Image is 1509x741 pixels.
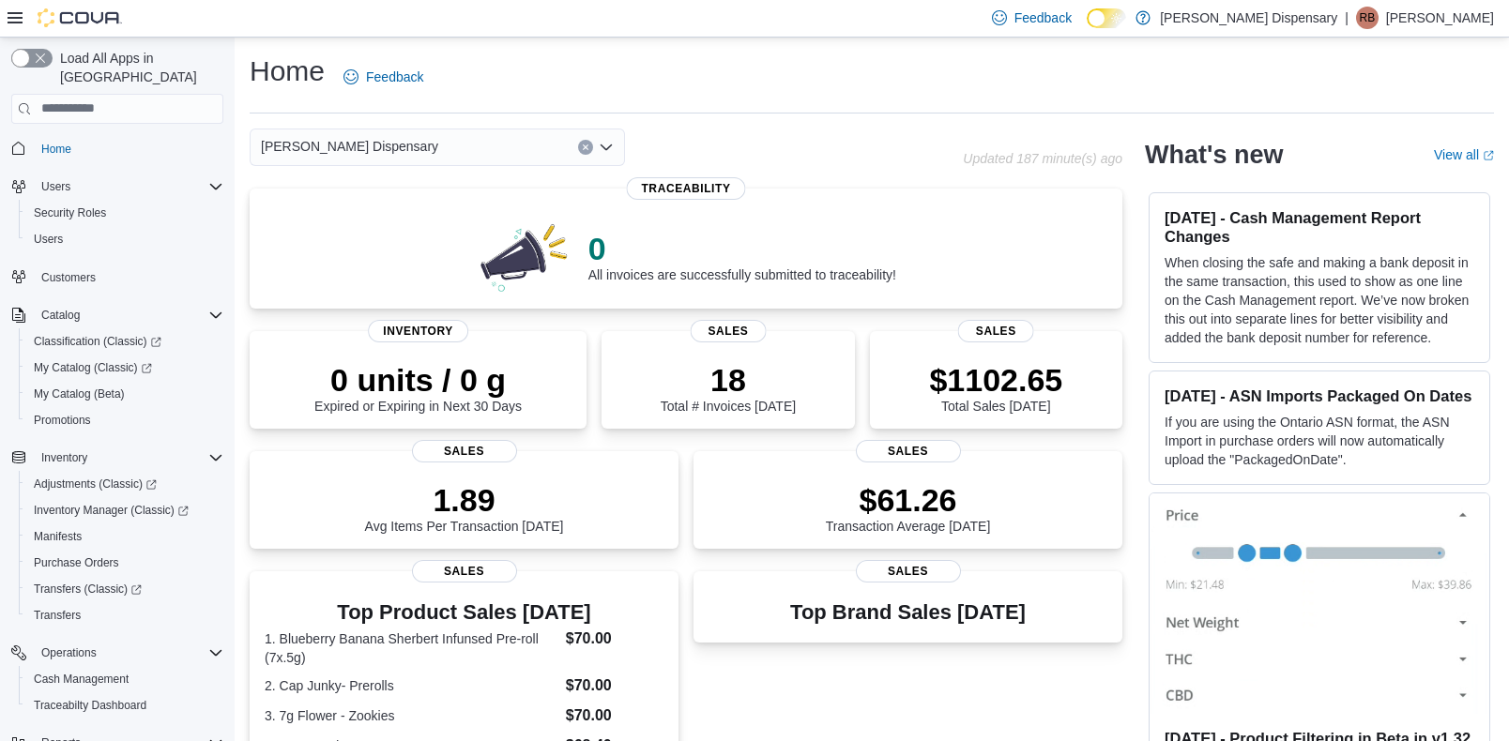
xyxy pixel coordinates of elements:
[265,601,663,624] h3: Top Product Sales [DATE]
[412,440,517,462] span: Sales
[929,361,1062,414] div: Total Sales [DATE]
[265,676,558,695] dt: 2. Cap Junky- Prerolls
[19,355,231,381] a: My Catalog (Classic)
[1483,150,1494,161] svg: External link
[19,666,231,692] button: Cash Management
[34,582,142,597] span: Transfers (Classic)
[34,175,78,198] button: Users
[34,137,223,160] span: Home
[958,320,1034,342] span: Sales
[34,304,87,326] button: Catalog
[26,330,169,353] a: Classification (Classic)
[26,552,223,574] span: Purchase Orders
[26,552,127,574] a: Purchase Orders
[41,270,96,285] span: Customers
[566,628,663,650] dd: $70.00
[19,407,231,433] button: Promotions
[26,356,160,379] a: My Catalog (Classic)
[691,320,767,342] span: Sales
[34,360,152,375] span: My Catalog (Classic)
[26,228,223,250] span: Users
[4,264,231,291] button: Customers
[476,219,573,294] img: 0
[34,175,223,198] span: Users
[1165,413,1474,469] p: If you are using the Ontario ASN format, the ASN Import in purchase orders will now automatically...
[41,308,80,323] span: Catalog
[34,642,104,664] button: Operations
[566,674,663,697] dd: $70.00
[26,356,223,379] span: My Catalog (Classic)
[41,645,97,660] span: Operations
[314,361,522,399] p: 0 units / 0 g
[26,383,223,405] span: My Catalog (Beta)
[368,320,469,342] span: Inventory
[41,142,71,157] span: Home
[26,228,70,250] a: Users
[4,174,231,200] button: Users
[365,481,564,534] div: Avg Items Per Transaction [DATE]
[53,49,223,86] span: Load All Apps in [GEOGRAPHIC_DATA]
[366,68,423,86] span: Feedback
[26,694,154,717] a: Traceabilty Dashboard
[929,361,1062,399] p: $1102.65
[34,138,79,160] a: Home
[4,302,231,328] button: Catalog
[34,555,119,570] span: Purchase Orders
[856,440,961,462] span: Sales
[34,503,189,518] span: Inventory Manager (Classic)
[26,330,223,353] span: Classification (Classic)
[19,523,231,550] button: Manifests
[34,265,223,289] span: Customers
[1145,140,1283,170] h2: What's new
[826,481,991,534] div: Transaction Average [DATE]
[4,135,231,162] button: Home
[790,601,1026,624] h3: Top Brand Sales [DATE]
[34,266,103,289] a: Customers
[566,704,663,727] dd: $70.00
[963,151,1122,166] p: Updated 187 minute(s) ago
[626,177,745,200] span: Traceability
[26,525,223,548] span: Manifests
[1345,7,1349,29] p: |
[1165,386,1474,405] h3: [DATE] - ASN Imports Packaged On Dates
[19,200,231,226] button: Security Roles
[19,692,231,718] button: Traceabilty Dashboard
[1360,7,1376,29] span: RB
[19,576,231,602] a: Transfers (Classic)
[19,328,231,355] a: Classification (Classic)
[34,529,82,544] span: Manifests
[26,604,223,627] span: Transfers
[34,608,81,623] span: Transfers
[19,471,231,497] a: Adjustments (Classic)
[856,560,961,582] span: Sales
[41,450,87,465] span: Inventory
[265,706,558,725] dt: 3. 7g Flower - Zookies
[26,499,196,522] a: Inventory Manager (Classic)
[34,698,146,713] span: Traceabilty Dashboard
[26,473,164,495] a: Adjustments (Classic)
[250,53,325,90] h1: Home
[19,550,231,576] button: Purchase Orders
[4,640,231,666] button: Operations
[412,560,517,582] span: Sales
[19,602,231,628] button: Transfers
[661,361,796,399] p: 18
[34,446,95,469] button: Inventory
[38,8,122,27] img: Cova
[1386,7,1494,29] p: [PERSON_NAME]
[1087,8,1126,28] input: Dark Mode
[578,140,593,155] button: Clear input
[34,672,129,687] span: Cash Management
[1356,7,1379,29] div: Regina Billingsley
[1014,8,1072,27] span: Feedback
[26,202,114,224] a: Security Roles
[261,135,438,158] span: [PERSON_NAME] Dispensary
[336,58,431,96] a: Feedback
[314,361,522,414] div: Expired or Expiring in Next 30 Days
[34,304,223,326] span: Catalog
[26,578,149,600] a: Transfers (Classic)
[265,629,558,667] dt: 1. Blueberry Banana Sherbert Infunsed Pre-roll (7x.5g)
[26,409,223,431] span: Promotions
[19,226,231,252] button: Users
[41,179,70,194] span: Users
